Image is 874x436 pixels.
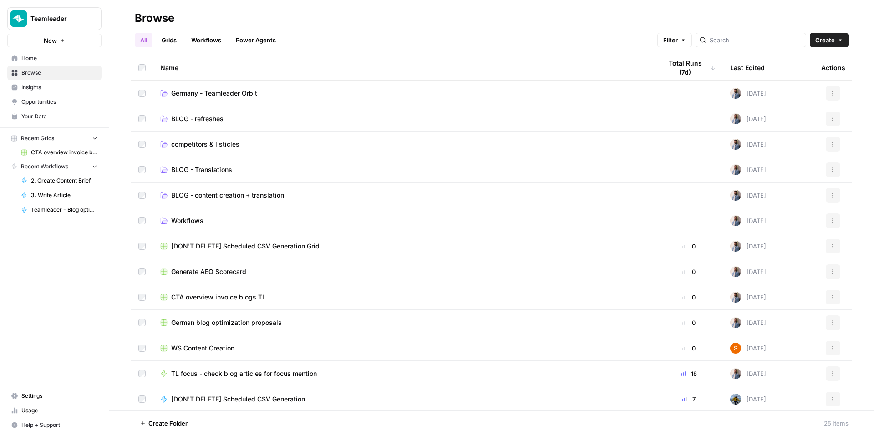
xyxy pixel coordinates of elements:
[730,113,741,124] img: 542af2wjek5zirkck3dd1n2hljhm
[824,419,849,428] div: 25 Items
[148,419,188,428] span: Create Folder
[160,55,647,80] div: Name
[730,292,741,303] img: 542af2wjek5zirkck3dd1n2hljhm
[160,267,647,276] a: Generate AEO Scorecard
[31,148,97,157] span: CTA overview invoice blogs TL
[730,164,766,175] div: [DATE]
[730,139,741,150] img: 542af2wjek5zirkck3dd1n2hljhm
[730,368,766,379] div: [DATE]
[7,403,102,418] a: Usage
[171,216,203,225] span: Workflows
[171,318,282,327] span: German blog optimization proposals
[7,34,102,47] button: New
[821,55,845,80] div: Actions
[17,173,102,188] a: 2. Create Content Brief
[730,215,766,226] div: [DATE]
[7,66,102,80] a: Browse
[171,293,266,302] span: CTA overview invoice blogs TL
[730,394,741,405] img: in3glgvnhn2s7o88ssfh1l1h6f6j
[662,55,716,80] div: Total Runs (7d)
[730,241,741,252] img: 542af2wjek5zirkck3dd1n2hljhm
[171,242,320,251] span: [DON'T DELETE] Scheduled CSV Generation Grid
[10,10,27,27] img: Teamleader Logo
[160,395,647,404] a: [DON'T DELETE] Scheduled CSV Generation
[815,35,835,45] span: Create
[160,165,647,174] a: BLOG - Translations
[21,162,68,171] span: Recent Workflows
[7,418,102,432] button: Help + Support
[171,191,284,200] span: BLOG - content creation + translation
[730,266,766,277] div: [DATE]
[21,54,97,62] span: Home
[44,36,57,45] span: New
[160,140,647,149] a: competitors & listicles
[7,160,102,173] button: Recent Workflows
[663,35,678,45] span: Filter
[662,293,716,302] div: 0
[662,318,716,327] div: 0
[230,33,281,47] a: Power Agents
[662,242,716,251] div: 0
[730,317,741,328] img: 542af2wjek5zirkck3dd1n2hljhm
[31,177,97,185] span: 2. Create Content Brief
[21,112,97,121] span: Your Data
[31,191,97,199] span: 3. Write Article
[160,191,647,200] a: BLOG - content creation + translation
[7,51,102,66] a: Home
[662,344,716,353] div: 0
[710,35,802,45] input: Search
[730,317,766,328] div: [DATE]
[21,392,97,400] span: Settings
[730,190,766,201] div: [DATE]
[171,165,232,174] span: BLOG - Translations
[730,88,766,99] div: [DATE]
[730,343,766,354] div: [DATE]
[171,344,234,353] span: WS Content Creation
[30,14,86,23] span: Teamleader
[657,33,692,47] button: Filter
[730,215,741,226] img: 542af2wjek5zirkck3dd1n2hljhm
[171,267,246,276] span: Generate AEO Scorecard
[171,140,239,149] span: competitors & listicles
[730,55,765,80] div: Last Edited
[730,266,741,277] img: 542af2wjek5zirkck3dd1n2hljhm
[730,164,741,175] img: 542af2wjek5zirkck3dd1n2hljhm
[662,395,716,404] div: 7
[730,190,741,201] img: 542af2wjek5zirkck3dd1n2hljhm
[810,33,849,47] button: Create
[160,293,647,302] a: CTA overview invoice blogs TL
[160,242,647,251] a: [DON'T DELETE] Scheduled CSV Generation Grid
[7,80,102,95] a: Insights
[21,421,97,429] span: Help + Support
[662,369,716,378] div: 18
[171,369,317,378] span: TL focus - check blog articles for focus mention
[171,89,257,98] span: Germany - Teamleader Orbit
[730,139,766,150] div: [DATE]
[135,33,152,47] a: All
[21,98,97,106] span: Opportunities
[730,343,741,354] img: y5w7aucoxux127fbokselpcfhhxb
[135,11,174,25] div: Browse
[186,33,227,47] a: Workflows
[7,109,102,124] a: Your Data
[21,134,54,142] span: Recent Grids
[730,113,766,124] div: [DATE]
[7,132,102,145] button: Recent Grids
[160,344,647,353] a: WS Content Creation
[21,83,97,91] span: Insights
[160,216,647,225] a: Workflows
[730,88,741,99] img: 542af2wjek5zirkck3dd1n2hljhm
[31,206,97,214] span: Teamleader - Blog optimalisatie voorstellen
[171,395,305,404] span: [DON'T DELETE] Scheduled CSV Generation
[730,241,766,252] div: [DATE]
[21,406,97,415] span: Usage
[730,368,741,379] img: 542af2wjek5zirkck3dd1n2hljhm
[160,89,647,98] a: Germany - Teamleader Orbit
[171,114,224,123] span: BLOG - refreshes
[17,188,102,203] a: 3. Write Article
[662,267,716,276] div: 0
[160,369,647,378] a: TL focus - check blog articles for focus mention
[135,416,193,431] button: Create Folder
[17,145,102,160] a: CTA overview invoice blogs TL
[730,292,766,303] div: [DATE]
